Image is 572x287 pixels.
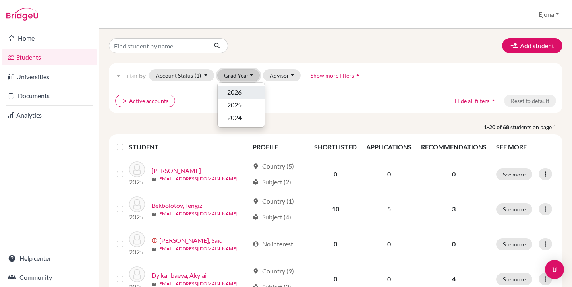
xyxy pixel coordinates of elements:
button: See more [496,273,532,285]
span: 2025 [227,100,242,110]
a: [EMAIL_ADDRESS][DOMAIN_NAME] [158,245,238,252]
i: clear [122,98,128,104]
span: mail [151,282,156,287]
div: Grad Year [217,82,265,128]
img: Dyikanbaeva, Akylai [129,266,145,282]
a: Community [2,270,97,285]
p: 4 [421,274,487,284]
div: No interest [253,239,293,249]
button: Hide all filtersarrow_drop_up [448,95,504,107]
button: Reset to default [504,95,556,107]
td: 5 [361,192,416,227]
span: location_on [253,268,259,274]
a: Students [2,49,97,65]
div: Subject (2) [253,177,291,187]
img: Bolotbekov, Said [129,231,145,247]
span: mail [151,247,156,252]
img: Begalieva, Samira [129,161,145,177]
th: PROFILE [248,138,310,157]
div: Subject (4) [253,212,291,222]
span: mail [151,177,156,182]
td: 0 [361,157,416,192]
a: Bekbolotov, Tengiz [151,201,202,210]
p: 3 [421,204,487,214]
i: arrow_drop_up [354,71,362,79]
i: filter_list [115,72,122,78]
button: Ejona [535,7,562,22]
a: Analytics [2,107,97,123]
td: 0 [309,157,361,192]
a: [PERSON_NAME], Said [159,236,223,245]
button: Advisor [263,69,301,81]
span: (1) [195,72,201,79]
p: 2025 [129,177,145,187]
input: Find student by name... [109,38,207,53]
button: See more [496,168,532,180]
th: STUDENT [129,138,248,157]
p: 0 [421,169,487,179]
p: 2025 [129,247,145,257]
div: Country (5) [253,161,294,171]
button: Add student [502,38,562,53]
a: Home [2,30,97,46]
p: 2025 [129,212,145,222]
span: Show more filters [311,72,354,79]
td: 10 [309,192,361,227]
span: account_circle [253,241,259,247]
button: clearActive accounts [115,95,175,107]
th: SHORTLISTED [309,138,361,157]
button: Account Status(1) [149,69,214,81]
a: Universities [2,69,97,85]
strong: 1-20 of 68 [484,123,510,131]
button: See more [496,203,532,215]
td: 0 [309,227,361,262]
div: Country (9) [253,266,294,276]
span: local_library [253,214,259,220]
a: [EMAIL_ADDRESS][DOMAIN_NAME] [158,175,238,182]
span: mail [151,212,156,217]
img: Bekbolotov, Tengiz [129,196,145,212]
th: APPLICATIONS [361,138,416,157]
img: Bridge-U [6,8,38,21]
button: 2025 [218,99,265,111]
span: error_outline [151,237,159,244]
div: Country (1) [253,196,294,206]
span: Hide all filters [455,97,489,104]
a: [PERSON_NAME] [151,166,201,175]
span: local_library [253,179,259,185]
a: Help center [2,250,97,266]
button: 2024 [218,111,265,124]
a: [EMAIL_ADDRESS][DOMAIN_NAME] [158,210,238,217]
th: RECOMMENDATIONS [416,138,491,157]
p: 0 [421,239,487,249]
span: location_on [253,198,259,204]
button: Show more filtersarrow_drop_up [304,69,369,81]
button: See more [496,238,532,250]
a: Documents [2,88,97,104]
th: SEE MORE [491,138,559,157]
button: 2026 [218,86,265,99]
button: Grad Year [217,69,260,81]
i: arrow_drop_up [489,97,497,105]
span: 2024 [227,113,242,122]
span: students on page 1 [510,123,562,131]
div: Open Intercom Messenger [545,260,564,279]
span: location_on [253,163,259,169]
span: Filter by [123,72,146,79]
span: 2026 [227,87,242,97]
td: 0 [361,227,416,262]
a: Dyikanbaeva, Akylai [151,271,207,280]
